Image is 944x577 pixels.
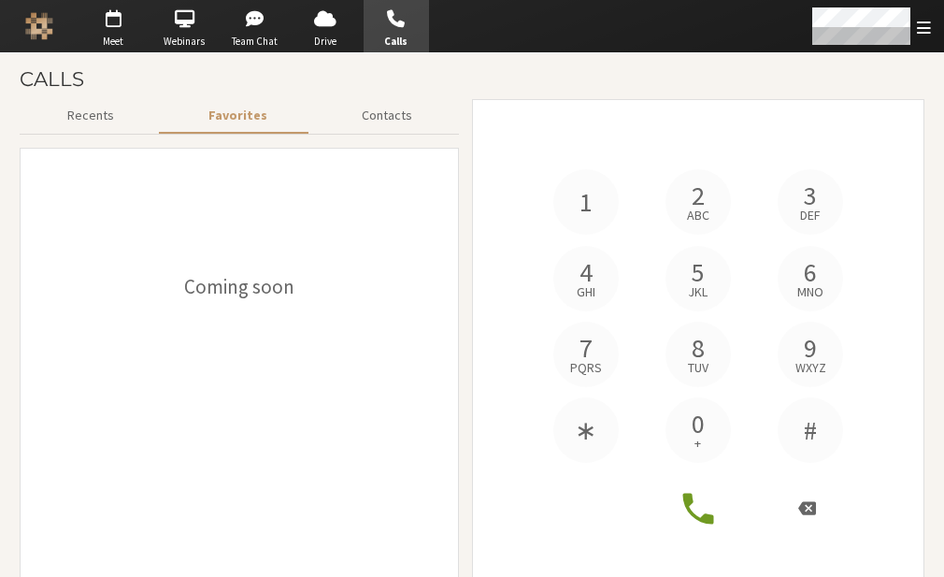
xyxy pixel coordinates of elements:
span: # [804,417,817,443]
span: 4 [579,259,593,285]
button: 9wxyz [778,322,843,387]
span: ∗ [575,417,596,443]
div: Coming soon [34,273,445,303]
span: tuv [688,361,708,374]
span: 1 [579,189,593,215]
button: ∗ [553,397,619,463]
button: 7pqrs [553,322,619,387]
button: 2abc [665,169,731,235]
span: pqrs [570,361,602,374]
span: 5 [692,259,705,285]
span: Team Chat [222,34,288,50]
h4: Phone number [535,113,862,169]
span: Calls [364,34,429,50]
h3: Calls [20,68,924,90]
span: mno [797,285,823,298]
span: 6 [804,259,817,285]
img: Iotum [25,12,53,40]
span: 2 [692,182,705,209]
button: # [778,397,843,463]
span: def [800,209,821,222]
span: 9 [804,335,817,361]
span: jkl [688,285,708,298]
span: Drive [293,34,358,50]
button: 6mno [778,246,843,311]
button: 8tuv [665,322,731,387]
span: 0 [692,411,705,437]
button: 5jkl [665,246,731,311]
span: Webinars [151,34,217,50]
span: 8 [692,335,705,361]
span: abc [687,209,709,222]
span: ghi [577,285,595,298]
button: Favorites [161,99,314,132]
span: + [694,437,701,450]
button: 4ghi [553,246,619,311]
button: Contacts [314,99,459,132]
span: 3 [804,182,817,209]
span: Meet [80,34,146,50]
button: 1 [553,169,619,235]
button: 0+ [665,397,731,463]
button: Recents [20,99,161,132]
span: wxyz [795,361,826,374]
button: 3def [778,169,843,235]
span: 7 [579,335,593,361]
